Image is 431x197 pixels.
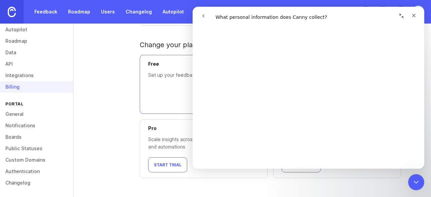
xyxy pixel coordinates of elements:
[148,125,157,132] p: Pro
[122,6,156,18] a: Changelog
[148,71,259,79] div: Set up your feedback portal with just the basics
[408,174,424,190] iframe: Intercom live chat
[8,7,16,17] img: Canny Home
[148,157,187,172] button: Start Trial
[148,61,159,68] p: Free
[148,136,259,151] div: Scale insights across your team with integrations and automations
[97,6,119,18] a: Users
[140,40,197,50] h2: Change your plan
[30,6,61,18] a: Feedback
[412,6,424,18] button: D
[193,7,424,169] iframe: Intercom live chat
[159,6,188,18] a: Autopilot
[64,6,94,18] a: Roadmap
[360,6,372,18] button: 1/5
[154,162,181,167] span: Start Trial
